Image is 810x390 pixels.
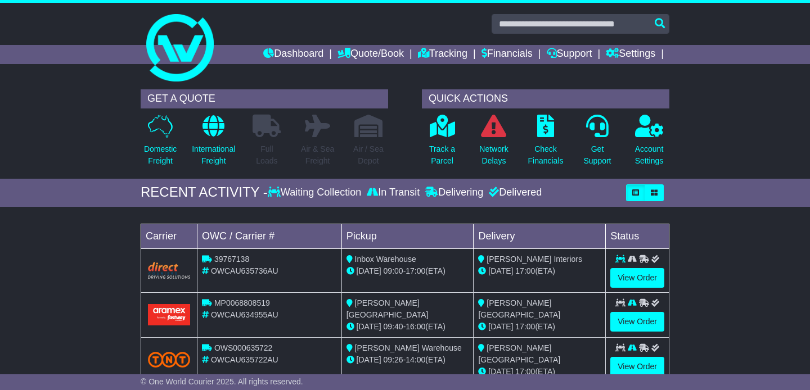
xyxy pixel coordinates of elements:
[346,265,469,277] div: - (ETA)
[422,89,669,108] div: QUICK ACTIONS
[211,266,278,275] span: OWCAU635736AU
[606,224,669,248] td: Status
[148,262,190,279] img: Direct.png
[211,310,278,319] span: OWCAU634955AU
[515,322,535,331] span: 17:00
[141,224,197,248] td: Carrier
[253,143,281,167] p: Full Loads
[515,367,535,376] span: 17:00
[406,266,425,275] span: 17:00
[263,45,323,64] a: Dashboard
[357,266,381,275] span: [DATE]
[214,343,273,352] span: OWS000635722
[547,45,592,64] a: Support
[635,143,664,167] p: Account Settings
[355,255,416,264] span: Inbox Warehouse
[346,298,429,319] span: [PERSON_NAME][GEOGRAPHIC_DATA]
[429,143,455,167] p: Track a Parcel
[337,45,404,64] a: Quote/Book
[148,304,190,325] img: Aramex.png
[384,355,403,364] span: 09:26
[481,45,533,64] a: Financials
[346,321,469,333] div: - (ETA)
[606,45,655,64] a: Settings
[528,143,563,167] p: Check Financials
[192,143,235,167] p: International Freight
[357,355,381,364] span: [DATE]
[141,184,268,201] div: RECENT ACTIVITY -
[406,322,425,331] span: 16:00
[346,354,469,366] div: - (ETA)
[148,352,190,367] img: TNT_Domestic.png
[214,298,270,307] span: MP0068808519
[211,355,278,364] span: OWCAU635722AU
[478,366,601,378] div: (ETA)
[406,355,425,364] span: 14:00
[341,224,474,248] td: Pickup
[144,143,177,167] p: Domestic Freight
[197,224,342,248] td: OWC / Carrier #
[141,89,388,108] div: GET A QUOTE
[478,321,601,333] div: (ETA)
[486,187,542,199] div: Delivered
[479,114,508,173] a: NetworkDelays
[214,255,249,264] span: 39767138
[488,322,513,331] span: [DATE]
[191,114,236,173] a: InternationalFreight
[487,255,582,264] span: [PERSON_NAME] Interiors
[527,114,564,173] a: CheckFinancials
[418,45,467,64] a: Tracking
[474,224,606,248] td: Delivery
[610,357,664,377] a: View Order
[488,266,513,275] span: [DATE]
[610,268,664,288] a: View Order
[429,114,456,173] a: Track aParcel
[268,187,364,199] div: Waiting Collection
[422,187,486,199] div: Delivering
[357,322,381,331] span: [DATE]
[384,322,403,331] span: 09:40
[488,367,513,376] span: [DATE]
[141,377,303,386] span: © One World Courier 2025. All rights reserved.
[384,266,403,275] span: 09:00
[364,187,422,199] div: In Transit
[143,114,177,173] a: DomesticFreight
[301,143,334,167] p: Air & Sea Freight
[353,143,384,167] p: Air / Sea Depot
[479,143,508,167] p: Network Delays
[583,143,611,167] p: Get Support
[355,343,462,352] span: [PERSON_NAME] Warehouse
[478,265,601,277] div: (ETA)
[515,266,535,275] span: 17:00
[610,312,664,332] a: View Order
[478,298,560,319] span: [PERSON_NAME] [GEOGRAPHIC_DATA]
[634,114,664,173] a: AccountSettings
[478,343,560,364] span: [PERSON_NAME][GEOGRAPHIC_DATA]
[583,114,611,173] a: GetSupport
